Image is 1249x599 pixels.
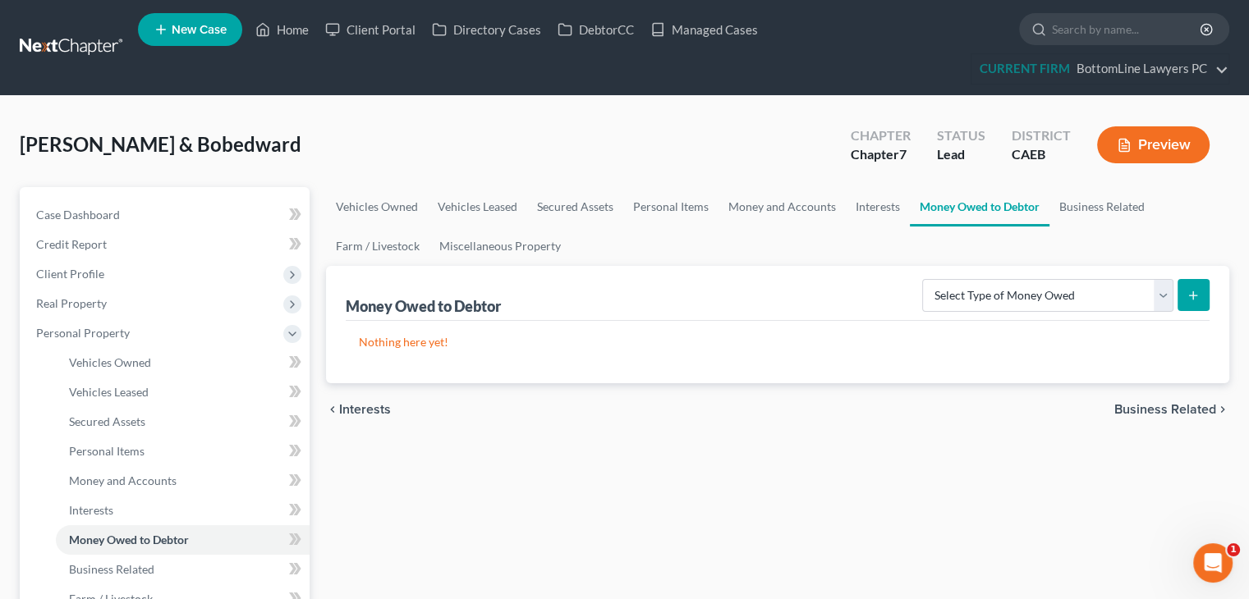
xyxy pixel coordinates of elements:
[429,226,571,266] a: Miscellaneous Property
[549,15,642,44] a: DebtorCC
[69,533,189,546] span: Money Owed to Debtor
[69,414,145,428] span: Secured Assets
[428,187,527,226] a: Vehicles Leased
[20,132,301,156] span: [PERSON_NAME] & Bobedward
[56,377,310,407] a: Vehicles Leased
[980,61,1070,75] strong: CURRENT FIRM
[326,403,391,416] button: chevron_left Interests
[851,126,911,145] div: Chapter
[937,126,985,145] div: Status
[69,444,145,458] span: Personal Items
[69,562,154,576] span: Business Related
[56,437,310,466] a: Personal Items
[56,348,310,377] a: Vehicles Owned
[69,385,149,399] span: Vehicles Leased
[56,466,310,496] a: Money and Accounts
[1012,145,1071,164] div: CAEB
[23,200,310,230] a: Case Dashboard
[36,296,107,310] span: Real Property
[339,403,391,416] span: Interests
[36,237,107,251] span: Credit Report
[1114,403,1229,416] button: Business Related chevron_right
[1216,403,1229,416] i: chevron_right
[36,267,104,281] span: Client Profile
[719,187,846,226] a: Money and Accounts
[23,230,310,259] a: Credit Report
[172,24,227,36] span: New Case
[56,407,310,437] a: Secured Assets
[69,355,151,369] span: Vehicles Owned
[247,15,317,44] a: Home
[326,226,429,266] a: Farm / Livestock
[851,145,911,164] div: Chapter
[326,403,339,416] i: chevron_left
[56,555,310,584] a: Business Related
[317,15,424,44] a: Client Portal
[899,146,907,162] span: 7
[910,187,1049,226] a: Money Owed to Debtor
[846,187,910,226] a: Interests
[326,187,428,226] a: Vehicles Owned
[69,503,113,517] span: Interests
[1052,14,1202,44] input: Search by name...
[1114,403,1216,416] span: Business Related
[424,15,549,44] a: Directory Cases
[527,187,623,226] a: Secured Assets
[56,525,310,555] a: Money Owed to Debtor
[69,473,177,487] span: Money and Accounts
[346,296,504,316] div: Money Owed to Debtor
[1049,187,1155,226] a: Business Related
[971,54,1228,84] a: CURRENT FIRMBottomLine Lawyers PC
[359,334,1196,350] p: Nothing here yet!
[1097,126,1210,163] button: Preview
[642,15,766,44] a: Managed Cases
[36,208,120,222] span: Case Dashboard
[1227,543,1240,556] span: 1
[56,496,310,525] a: Interests
[36,326,130,340] span: Personal Property
[623,187,719,226] a: Personal Items
[937,145,985,164] div: Lead
[1012,126,1071,145] div: District
[1193,543,1233,583] iframe: Intercom live chat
